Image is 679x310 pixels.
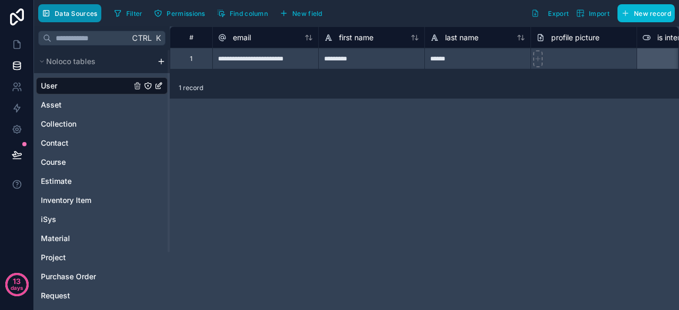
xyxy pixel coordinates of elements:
[110,5,146,21] button: Filter
[126,10,143,17] span: Filter
[527,4,572,22] button: Export
[154,34,162,42] span: K
[41,233,70,244] span: Material
[41,100,131,110] a: Asset
[551,32,599,43] span: profile picture
[617,4,675,22] button: New record
[41,138,68,148] span: Contact
[55,10,98,17] span: Data Sources
[41,195,131,206] a: Inventory Item
[131,31,153,45] span: Ctrl
[36,287,168,304] div: Request
[41,195,91,206] span: Inventory Item
[213,5,272,21] button: Find column
[41,252,66,263] span: Project
[41,81,131,91] a: User
[36,192,168,209] div: Inventory Item
[548,10,569,17] span: Export
[589,10,610,17] span: Import
[178,33,204,41] div: #
[38,4,101,22] button: Data Sources
[41,176,72,187] span: Estimate
[41,233,131,244] a: Material
[167,10,205,17] span: Permissions
[41,100,62,110] span: Asset
[41,119,131,129] a: Collection
[41,271,96,282] span: Purchase Order
[36,116,168,132] div: Collection
[292,10,323,17] span: New field
[41,290,131,301] a: Request
[46,56,95,67] span: Noloco tables
[41,81,57,91] span: User
[179,84,203,92] span: 1 record
[41,157,131,167] a: Course
[339,32,373,43] span: first name
[41,252,131,263] a: Project
[36,211,168,228] div: iSys
[150,5,208,21] button: Permissions
[36,249,168,266] div: Project
[36,268,168,285] div: Purchase Order
[41,271,131,282] a: Purchase Order
[41,119,76,129] span: Collection
[190,55,193,63] div: 1
[36,54,153,69] button: Noloco tables
[36,173,168,190] div: Estimate
[276,5,326,21] button: New field
[233,32,251,43] span: email
[36,230,168,247] div: Material
[445,32,478,43] span: last name
[13,276,21,287] p: 13
[41,214,56,225] span: iSys
[36,77,168,94] div: User
[41,176,131,187] a: Estimate
[41,138,131,148] a: Contact
[41,290,70,301] span: Request
[41,214,131,225] a: iSys
[634,10,671,17] span: New record
[36,154,168,171] div: Course
[572,4,613,22] button: Import
[36,135,168,152] div: Contact
[41,157,66,167] span: Course
[230,10,268,17] span: Find column
[613,4,675,22] a: New record
[36,96,168,113] div: Asset
[11,280,23,295] p: days
[150,5,213,21] a: Permissions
